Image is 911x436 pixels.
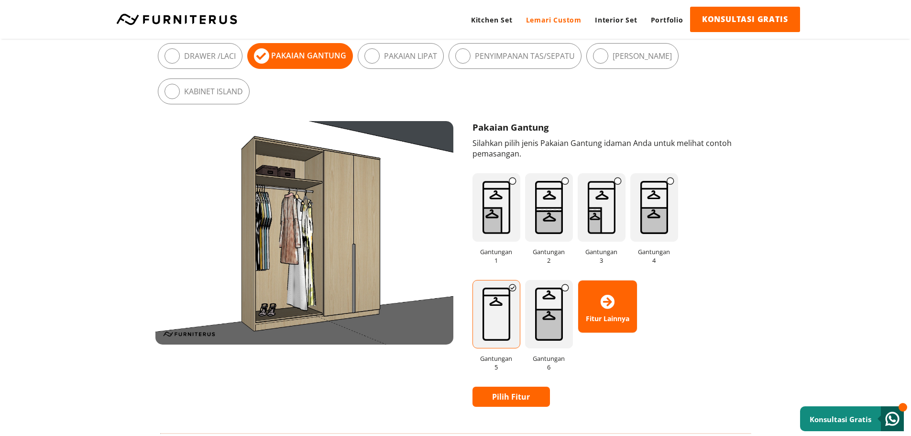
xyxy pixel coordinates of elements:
[630,242,678,270] span: Gantungan 4
[525,242,573,270] span: Gantungan 2
[578,242,626,270] span: Gantungan 3
[578,173,626,242] img: 03.png
[810,414,871,424] small: Konsultasi Gratis
[384,51,437,61] label: Pakaian Lipat
[525,173,573,242] img: 02.png
[472,280,520,348] img: 05.png
[472,387,550,407] a: Pilih Fitur
[464,7,519,33] a: Kitchen Set
[472,242,520,270] span: Gantungan 1
[472,138,732,159] p: Silahkan pilih jenis Pakaian Gantung idaman Anda untuk melihat contoh pemasangan.
[578,290,637,323] span: Fitur Lainnya
[690,7,800,32] a: KONSULTASI GRATIS
[472,121,732,133] h3: Pakaian Gantung
[525,280,573,348] img: 06.png
[800,406,904,431] a: Konsultasi Gratis
[525,348,573,377] span: Gantungan 6
[271,50,346,61] label: Pakaian Gantung
[613,51,672,61] label: [PERSON_NAME]
[472,348,520,377] span: Gantungan 5
[184,51,236,61] label: Drawer / Laci
[184,86,243,97] label: Kabinet Island
[475,51,575,61] label: Penyimpanan Tas/Sepatu
[630,173,678,242] img: 04.png
[472,173,520,242] img: 01.png
[519,7,588,33] a: Lemari Custom
[644,7,690,33] a: Portfolio
[588,7,644,33] a: Interior Set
